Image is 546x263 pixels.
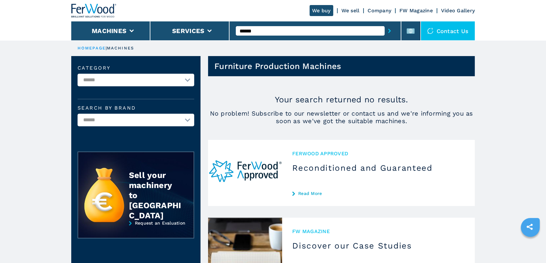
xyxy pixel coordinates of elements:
[292,241,465,251] h3: Discover our Case Studies
[78,106,194,111] label: Search by brand
[427,28,433,34] img: Contact us
[107,45,134,51] p: machines
[292,228,465,235] span: FW MAGAZINE
[106,46,107,50] span: |
[172,27,204,35] button: Services
[385,24,394,38] button: submit-button
[292,150,465,157] span: Ferwood Approved
[292,191,465,196] a: Read More
[129,170,181,220] div: Sell your machinery to [GEOGRAPHIC_DATA]
[341,8,360,14] a: We sell
[522,219,537,235] a: sharethis
[208,110,475,125] span: No problem! Subscribe to our newsletter or contact us and we're informing you as soon as we've go...
[310,5,333,16] a: We buy
[421,21,475,40] div: Contact us
[399,8,433,14] a: FW Magazine
[441,8,475,14] a: Video Gallery
[78,220,194,243] a: Request an Evaluation
[71,4,117,18] img: Ferwood
[368,8,391,14] a: Company
[78,46,106,50] a: HOMEPAGE
[92,27,126,35] button: Machines
[208,94,475,105] p: Your search returned no results.
[214,61,341,71] h1: Furniture Production Machines
[208,140,282,206] img: Reconditioned and Guaranteed
[519,235,541,258] iframe: Chat
[78,66,194,71] label: Category
[292,163,465,173] h3: Reconditioned and Guaranteed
